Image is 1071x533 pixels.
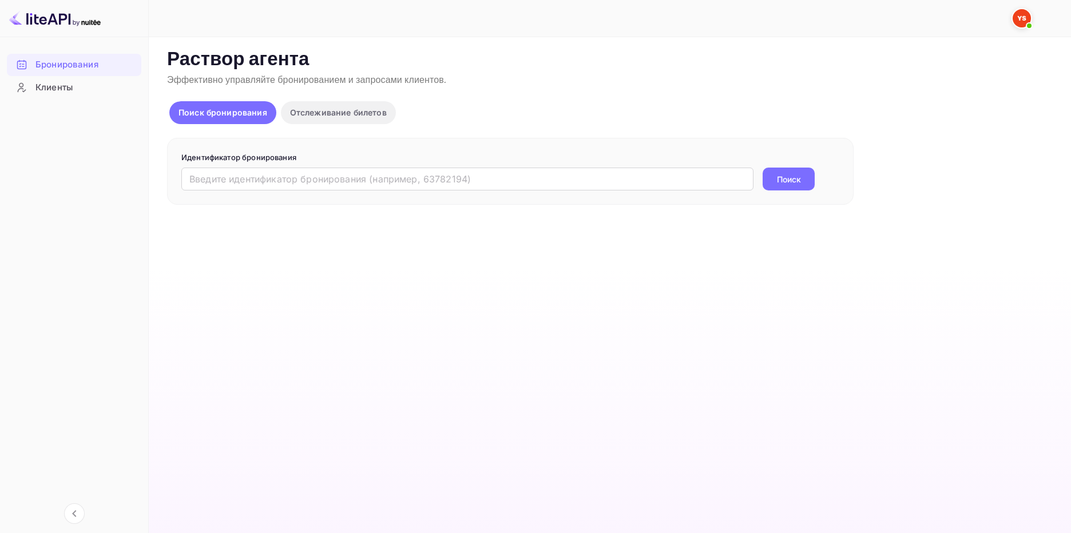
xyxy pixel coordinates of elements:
button: Поиск [763,168,815,190]
ya-tr-span: Отслеживание билетов [290,108,387,117]
ya-tr-span: Поиск бронирования [178,108,267,117]
ya-tr-span: Поиск [777,173,801,185]
ya-tr-span: Раствор агента [167,47,310,72]
ya-tr-span: Идентификатор бронирования [181,153,296,162]
ya-tr-span: Клиенты [35,81,73,94]
input: Введите идентификатор бронирования (например, 63782194) [181,168,753,190]
ya-tr-span: Бронирования [35,58,98,71]
div: Бронирования [7,54,141,76]
img: Логотип LiteAPI [9,9,101,27]
ya-tr-span: Эффективно управляйте бронированием и запросами клиентов. [167,74,446,86]
a: Бронирования [7,54,141,75]
button: Свернуть навигацию [64,503,85,524]
img: Служба Поддержки Яндекса [1013,9,1031,27]
div: Клиенты [7,77,141,99]
a: Клиенты [7,77,141,98]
